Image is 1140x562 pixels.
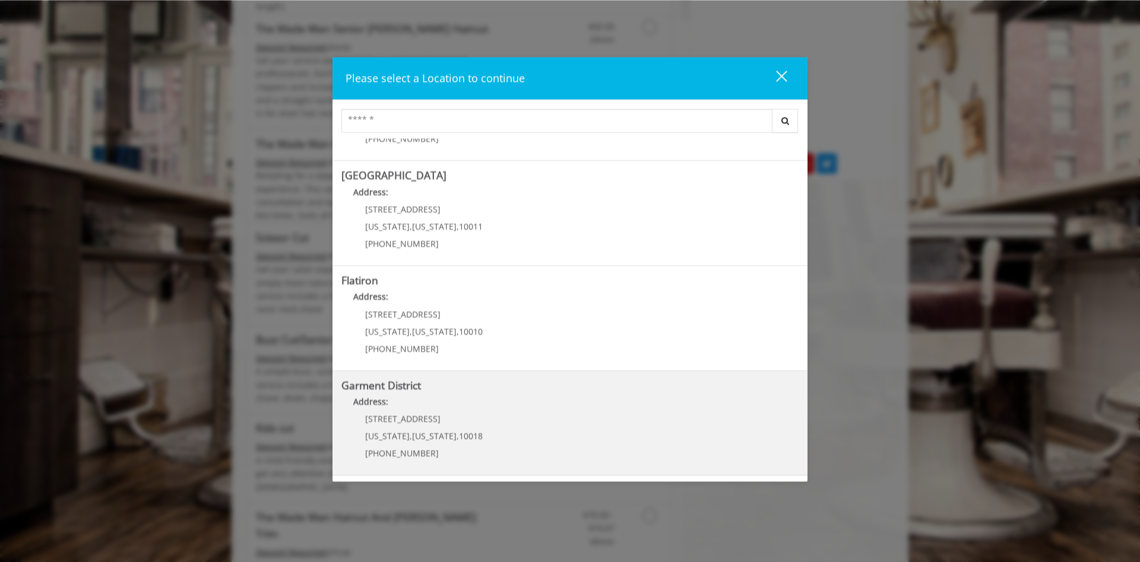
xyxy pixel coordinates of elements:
[365,413,441,424] span: [STREET_ADDRESS]
[341,378,421,392] b: Garment District
[412,326,457,337] span: [US_STATE]
[365,309,441,320] span: [STREET_ADDRESS]
[365,447,439,459] span: [PHONE_NUMBER]
[410,326,412,337] span: ,
[365,204,441,215] span: [STREET_ADDRESS]
[410,430,412,442] span: ,
[365,343,439,354] span: [PHONE_NUMBER]
[341,273,378,287] b: Flatiron
[353,291,388,302] b: Address:
[365,430,410,442] span: [US_STATE]
[410,221,412,232] span: ,
[353,186,388,198] b: Address:
[457,221,459,232] span: ,
[412,430,457,442] span: [US_STATE]
[457,430,459,442] span: ,
[346,71,525,85] span: Please select a Location to continue
[457,326,459,337] span: ,
[365,133,439,144] span: [PHONE_NUMBER]
[341,109,772,132] input: Search Center
[341,168,446,182] b: [GEOGRAPHIC_DATA]
[754,66,794,90] button: close dialog
[459,221,483,232] span: 10011
[459,430,483,442] span: 10018
[353,396,388,407] b: Address:
[365,221,410,232] span: [US_STATE]
[412,221,457,232] span: [US_STATE]
[762,69,786,87] div: close dialog
[778,116,792,125] i: Search button
[459,326,483,337] span: 10010
[365,238,439,249] span: [PHONE_NUMBER]
[365,326,410,337] span: [US_STATE]
[341,109,799,138] div: Center Select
